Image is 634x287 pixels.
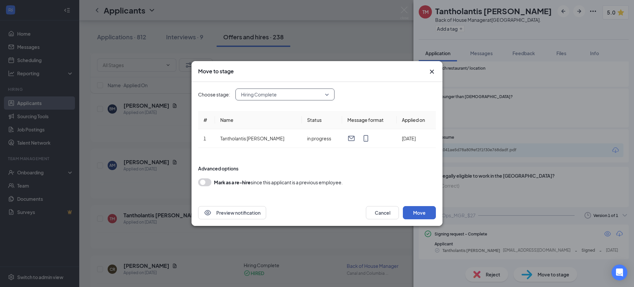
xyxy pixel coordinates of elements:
[203,135,206,141] span: 1
[342,111,397,129] th: Message format
[362,134,370,142] svg: MobileSms
[214,178,343,186] div: since this applicant is a previous employee.
[302,111,342,129] th: Status
[198,68,234,75] h3: Move to stage
[612,265,627,280] div: Open Intercom Messenger
[347,134,355,142] svg: Email
[366,206,399,219] button: Cancel
[428,68,436,76] svg: Cross
[198,91,230,98] span: Choose stage:
[204,209,212,217] svg: Eye
[215,111,302,129] th: Name
[302,129,342,148] td: in progress
[397,111,436,129] th: Applied on
[198,111,215,129] th: #
[198,206,266,219] button: EyePreview notification
[403,206,436,219] button: Move
[215,129,302,148] td: Tantholantis [PERSON_NAME]
[198,165,436,172] div: Advanced options
[241,90,277,99] span: Hiring Complete
[214,179,251,185] b: Mark as a re-hire
[397,129,436,148] td: [DATE]
[428,68,436,76] button: Close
